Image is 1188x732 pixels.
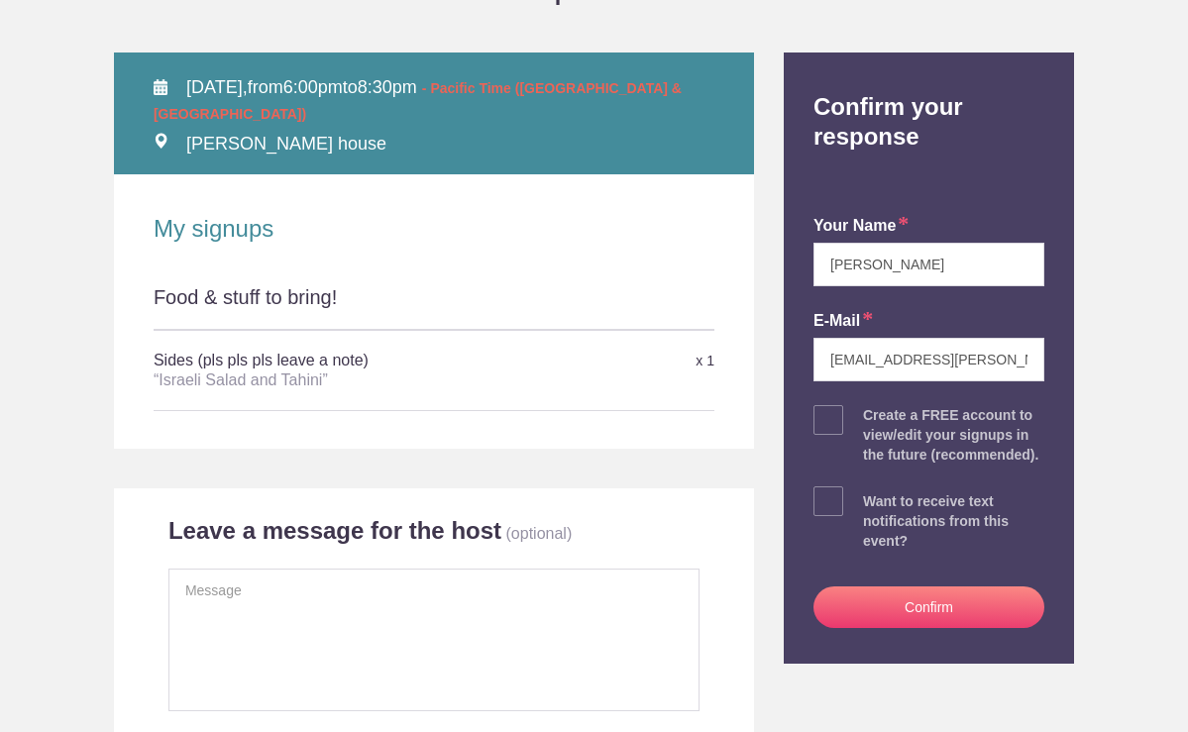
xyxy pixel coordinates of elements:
[527,344,714,378] div: x 1
[358,77,417,97] span: 8:30pm
[154,80,682,122] span: - Pacific Time ([GEOGRAPHIC_DATA] & [GEOGRAPHIC_DATA])
[186,77,248,97] span: [DATE],
[154,370,527,390] div: “Israeli Salad and Tahini”
[813,215,909,238] label: your name
[799,52,1059,152] h2: Confirm your response
[154,214,714,244] h2: My signups
[506,525,573,542] p: (optional)
[863,491,1044,551] div: Want to receive text notifications from this event?
[813,243,1044,286] input: e.g. Julie Farrell
[813,338,1044,381] input: e.g. julie@gmail.com
[863,405,1044,465] div: Create a FREE account to view/edit your signups in the future (recommended).
[168,516,501,546] h2: Leave a message for the host
[813,310,873,333] label: E-mail
[283,77,343,97] span: 6:00pm
[154,341,527,400] h5: Sides (pls pls pls leave a note)
[154,79,167,95] img: Calendar alt
[186,134,386,154] span: [PERSON_NAME] house
[813,586,1044,628] button: Confirm
[154,283,714,329] div: Food & stuff to bring!
[154,77,682,123] span: from to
